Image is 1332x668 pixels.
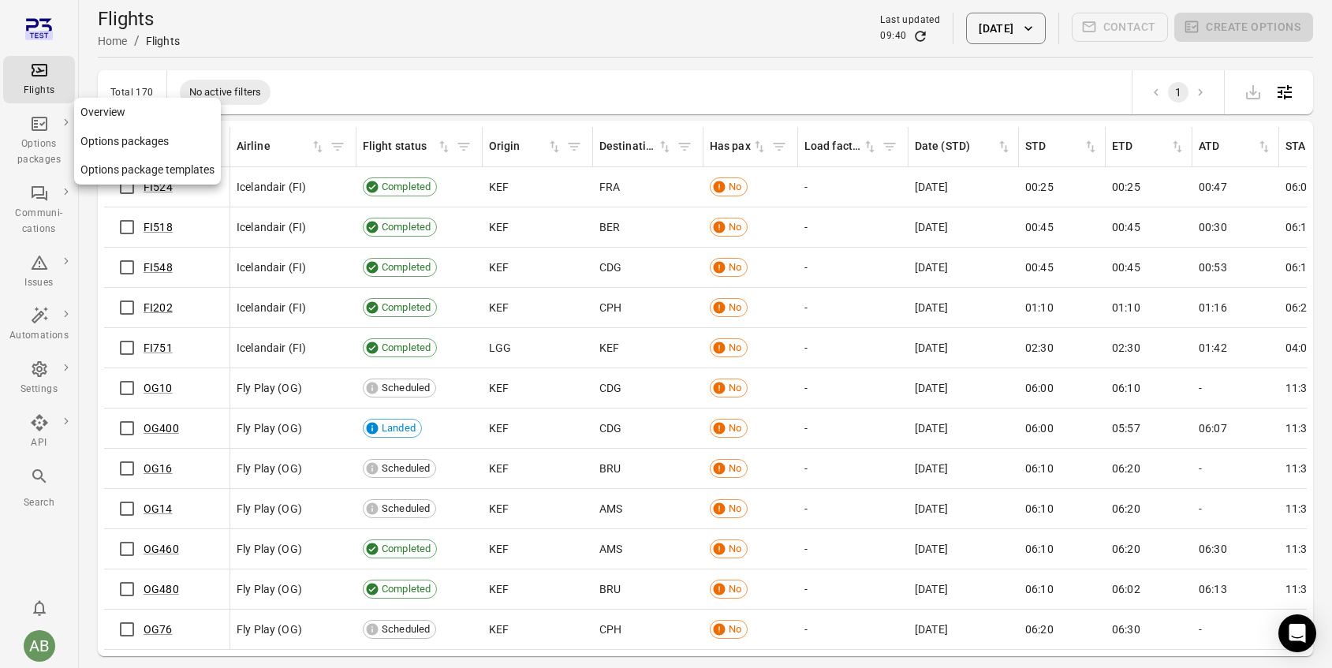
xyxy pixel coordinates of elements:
[376,180,436,195] span: Completed
[1285,340,1314,356] span: 04:00
[1199,340,1227,356] span: 01:42
[1025,179,1054,195] span: 00:25
[1025,420,1054,436] span: 06:00
[146,33,180,49] div: Flights
[1199,461,1273,476] div: -
[1285,179,1314,195] span: 06:00
[599,621,621,637] span: CPH
[1145,82,1211,103] nav: pagination navigation
[1199,541,1227,557] span: 06:30
[723,542,747,557] span: No
[878,135,901,159] button: Filter by load factor
[1112,420,1140,436] span: 05:57
[237,300,306,315] span: Icelandair (FI)
[912,28,928,44] button: Refresh data
[1112,501,1140,517] span: 06:20
[915,461,948,476] span: [DATE]
[1199,219,1227,235] span: 00:30
[804,340,902,356] div: -
[74,127,221,156] a: Options packages
[489,340,511,356] span: LGG
[237,138,326,155] div: Sort by airline in ascending order
[326,135,349,159] span: Filter by airline
[723,502,747,517] span: No
[98,32,180,50] nav: Breadcrumbs
[599,581,621,597] span: BRU
[180,84,271,100] span: No active filters
[1168,82,1188,103] button: page 1
[915,219,948,235] span: [DATE]
[237,420,302,436] span: Fly Play (OG)
[376,260,436,275] span: Completed
[1112,541,1140,557] span: 06:20
[804,621,902,637] div: -
[1285,259,1314,275] span: 06:10
[144,502,173,515] a: OG14
[489,461,509,476] span: KEF
[1112,219,1140,235] span: 00:45
[599,259,621,275] span: CDG
[1199,380,1273,396] div: -
[723,180,747,195] span: No
[723,300,747,315] span: No
[723,461,747,476] span: No
[376,461,435,476] span: Scheduled
[74,155,221,185] a: Options package templates
[144,261,173,274] a: FI548
[880,28,906,44] div: 09:40
[1112,259,1140,275] span: 00:45
[723,381,747,396] span: No
[599,138,657,155] div: Destination
[1112,138,1185,155] div: Sort by ETD in ascending order
[98,35,128,47] a: Home
[9,328,69,344] div: Automations
[237,581,302,597] span: Fly Play (OG)
[376,381,435,396] span: Scheduled
[599,420,621,436] span: CDG
[1025,581,1054,597] span: 06:10
[489,259,509,275] span: KEF
[1025,138,1099,155] div: Sort by STD in ascending order
[376,582,436,597] span: Completed
[804,501,902,517] div: -
[376,341,436,356] span: Completed
[489,138,562,155] div: Sort by origin in ascending order
[562,135,586,159] button: Filter by origin
[9,206,69,237] div: Communi-cations
[237,501,302,517] span: Fly Play (OG)
[24,592,55,624] button: Notifications
[767,135,791,159] button: Filter by has pax
[24,630,55,662] div: AB
[452,135,476,159] button: Filter by flight status
[9,382,69,397] div: Settings
[9,495,69,511] div: Search
[1269,77,1300,108] button: Open table configuration
[915,300,948,315] span: [DATE]
[1025,380,1054,396] span: 06:00
[1199,621,1273,637] div: -
[1025,219,1054,235] span: 00:45
[915,138,1012,155] div: Sort by date (STD) in ascending order
[915,380,948,396] span: [DATE]
[915,581,948,597] span: [DATE]
[723,341,747,356] span: No
[489,219,509,235] span: KEF
[915,420,948,436] span: [DATE]
[1199,581,1227,597] span: 06:13
[1278,614,1316,652] div: Open Intercom Messenger
[144,623,173,636] a: OG76
[915,340,948,356] span: [DATE]
[237,461,302,476] span: Fly Play (OG)
[98,6,180,32] h1: Flights
[915,179,948,195] span: [DATE]
[723,622,747,637] span: No
[376,622,435,637] span: Scheduled
[599,380,621,396] span: CDG
[489,138,547,155] div: Origin
[489,179,509,195] span: KEF
[1285,219,1314,235] span: 06:10
[804,300,902,315] div: -
[710,138,767,155] div: Sort by has pax in ascending order
[723,421,747,436] span: No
